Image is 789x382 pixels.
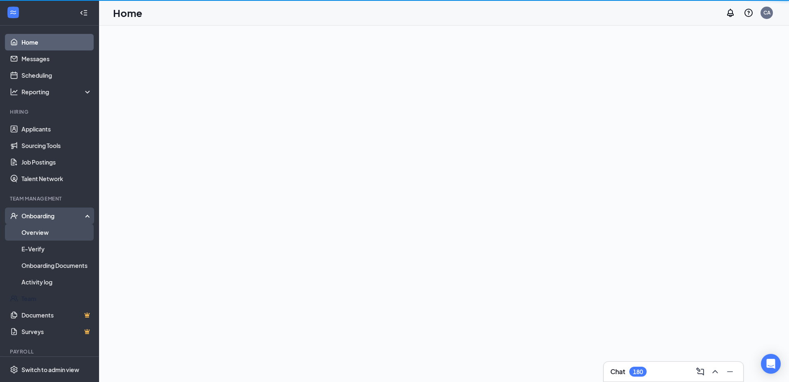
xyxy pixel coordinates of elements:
svg: Collapse [80,9,88,17]
a: Applicants [21,121,92,137]
a: Activity log [21,274,92,290]
svg: Analysis [10,88,18,96]
h3: Chat [610,367,625,376]
a: DocumentsCrown [21,307,92,323]
svg: ComposeMessage [695,367,705,377]
div: Onboarding [21,212,85,220]
div: Switch to admin view [21,365,79,374]
a: E-Verify [21,241,92,257]
a: Talent Network [21,170,92,187]
a: Home [21,34,92,50]
svg: QuestionInfo [744,8,754,18]
div: Payroll [10,348,90,355]
a: Messages [21,50,92,67]
a: SurveysCrown [21,323,92,340]
div: 180 [633,368,643,375]
div: Open Intercom Messenger [761,354,781,374]
svg: Minimize [725,367,735,377]
div: Reporting [21,88,92,96]
a: Team [21,290,92,307]
a: Overview [21,224,92,241]
a: Scheduling [21,67,92,84]
div: CA [763,9,770,16]
h1: Home [113,6,142,20]
svg: UserCheck [10,212,18,220]
a: Job Postings [21,154,92,170]
svg: WorkstreamLogo [9,8,17,17]
div: Team Management [10,195,90,202]
button: ChevronUp [709,365,722,378]
svg: Settings [10,365,18,374]
svg: ChevronUp [710,367,720,377]
div: Hiring [10,108,90,115]
button: ComposeMessage [694,365,707,378]
a: Sourcing Tools [21,137,92,154]
a: Onboarding Documents [21,257,92,274]
button: Minimize [723,365,737,378]
svg: Notifications [725,8,735,18]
